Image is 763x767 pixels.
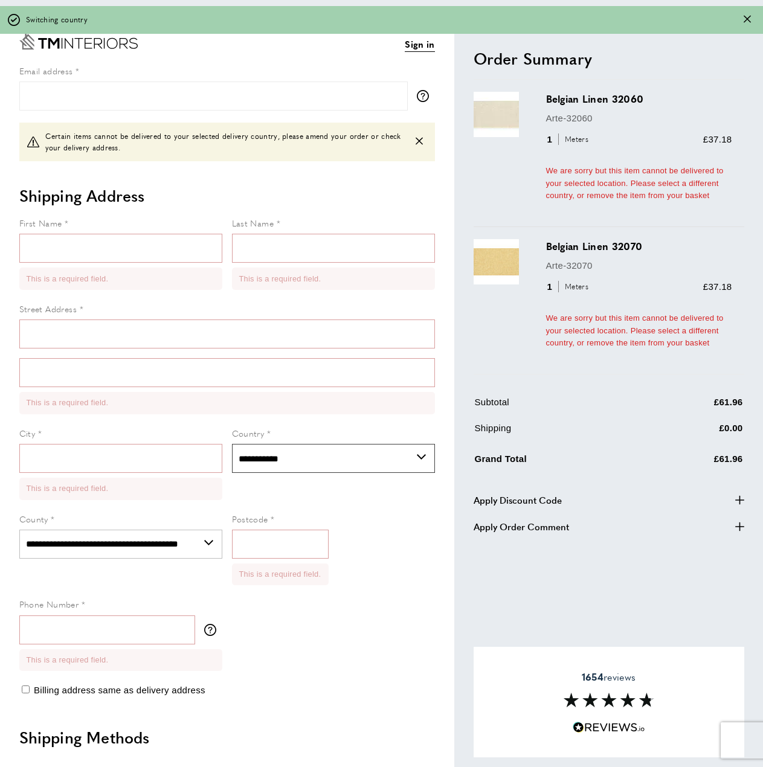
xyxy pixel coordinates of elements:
[417,90,435,102] button: More information
[34,685,205,695] span: Billing address same as delivery address
[19,217,62,229] span: First Name
[19,598,79,610] span: Phone Number
[744,14,751,25] div: Close message
[27,654,215,666] li: This is a required field.
[27,483,215,495] li: This is a required field.
[474,92,519,137] img: Belgian Linen 32060
[582,669,604,683] strong: 1654
[546,239,732,253] h3: Belgian Linen 32070
[648,421,742,444] td: £0.00
[239,273,428,285] li: This is a required field.
[19,427,36,439] span: City
[19,303,77,315] span: Street Address
[474,493,562,507] span: Apply Discount Code
[582,670,636,682] span: reviews
[45,130,405,153] span: Certain items cannot be delivered to your selected delivery country, please amend your order or c...
[475,449,647,475] td: Grand Total
[474,48,744,69] h2: Order Summary
[648,395,742,419] td: £61.96
[546,165,732,202] div: We are sorry but this item cannot be delivered to your selected location. Please select a differe...
[703,281,732,292] span: £37.18
[546,132,593,147] div: 1
[546,92,732,106] h3: Belgian Linen 32060
[475,395,647,419] td: Subtotal
[19,727,435,748] h2: Shipping Methods
[19,185,435,207] h2: Shipping Address
[558,281,591,292] span: Meters
[22,685,30,693] input: Billing address same as delivery address
[564,693,654,707] img: Reviews section
[27,397,428,409] li: This is a required field.
[204,624,222,636] button: More information
[546,280,593,294] div: 1
[703,134,732,144] span: £37.18
[474,239,519,284] img: Belgian Linen 32070
[405,37,434,52] a: Sign in
[475,421,647,444] td: Shipping
[239,568,321,580] li: This is a required field.
[546,312,732,350] div: We are sorry but this item cannot be delivered to your selected location. Please select a differe...
[26,14,88,25] span: Switching country
[232,513,268,525] span: Postcode
[573,722,645,733] img: Reviews.io 5 stars
[19,513,48,525] span: County
[27,273,215,285] li: This is a required field.
[558,133,591,145] span: Meters
[19,65,73,77] span: Email address
[232,217,274,229] span: Last Name
[546,111,732,126] p: Arte-32060
[546,258,732,273] p: Arte-32070
[648,449,742,475] td: £61.96
[474,519,569,534] span: Apply Order Comment
[232,427,265,439] span: Country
